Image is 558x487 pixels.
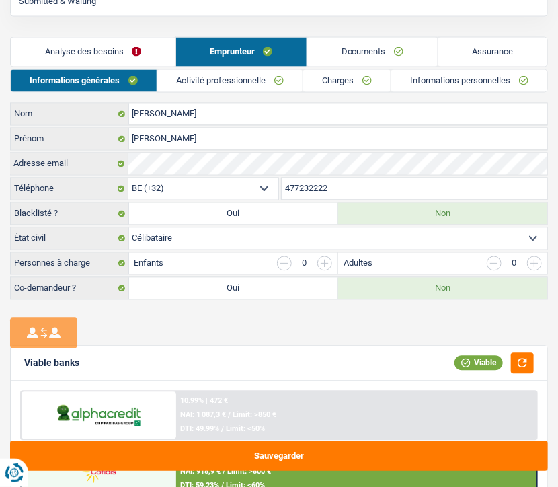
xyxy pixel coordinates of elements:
[221,425,224,434] span: /
[10,153,128,175] label: Adresse email
[338,278,547,299] label: Non
[24,358,79,369] div: Viable banks
[11,253,129,274] label: Personnes à charge
[180,467,221,476] span: NAI: 918,9 €
[228,411,231,420] span: /
[307,38,438,67] a: Documents
[303,70,391,92] a: Charges
[344,259,372,268] label: Adultes
[223,467,225,476] span: /
[180,411,226,420] span: NAI: 1 087,3 €
[454,356,503,371] div: Viable
[338,203,547,225] label: Non
[72,459,126,486] img: Cofidis
[11,104,129,125] label: Nom
[11,128,129,150] label: Prénom
[227,467,271,476] span: Limit: >800 €
[11,70,157,92] a: Informations générales
[11,38,175,67] a: Analyse des besoins
[180,425,219,434] span: DTI: 49.99%
[176,38,307,67] a: Emprunteur
[298,259,311,268] div: 0
[11,178,128,200] label: Téléphone
[11,203,129,225] label: Blacklisté ?
[11,228,129,250] label: État civil
[11,278,129,299] label: Co-demandeur ?
[282,178,547,200] input: 401020304
[508,259,520,268] div: 0
[134,259,164,268] label: Enfants
[157,70,303,92] a: Activité professionnelle
[129,278,338,299] label: Oui
[233,411,276,420] span: Limit: >850 €
[10,441,548,471] button: Sauvegarder
[438,38,548,67] a: Assurance
[129,203,338,225] label: Oui
[391,70,547,92] a: Informations personnelles
[226,425,265,434] span: Limit: <50%
[180,397,228,406] div: 10.99% | 472 €
[55,402,143,429] img: AlphaCredit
